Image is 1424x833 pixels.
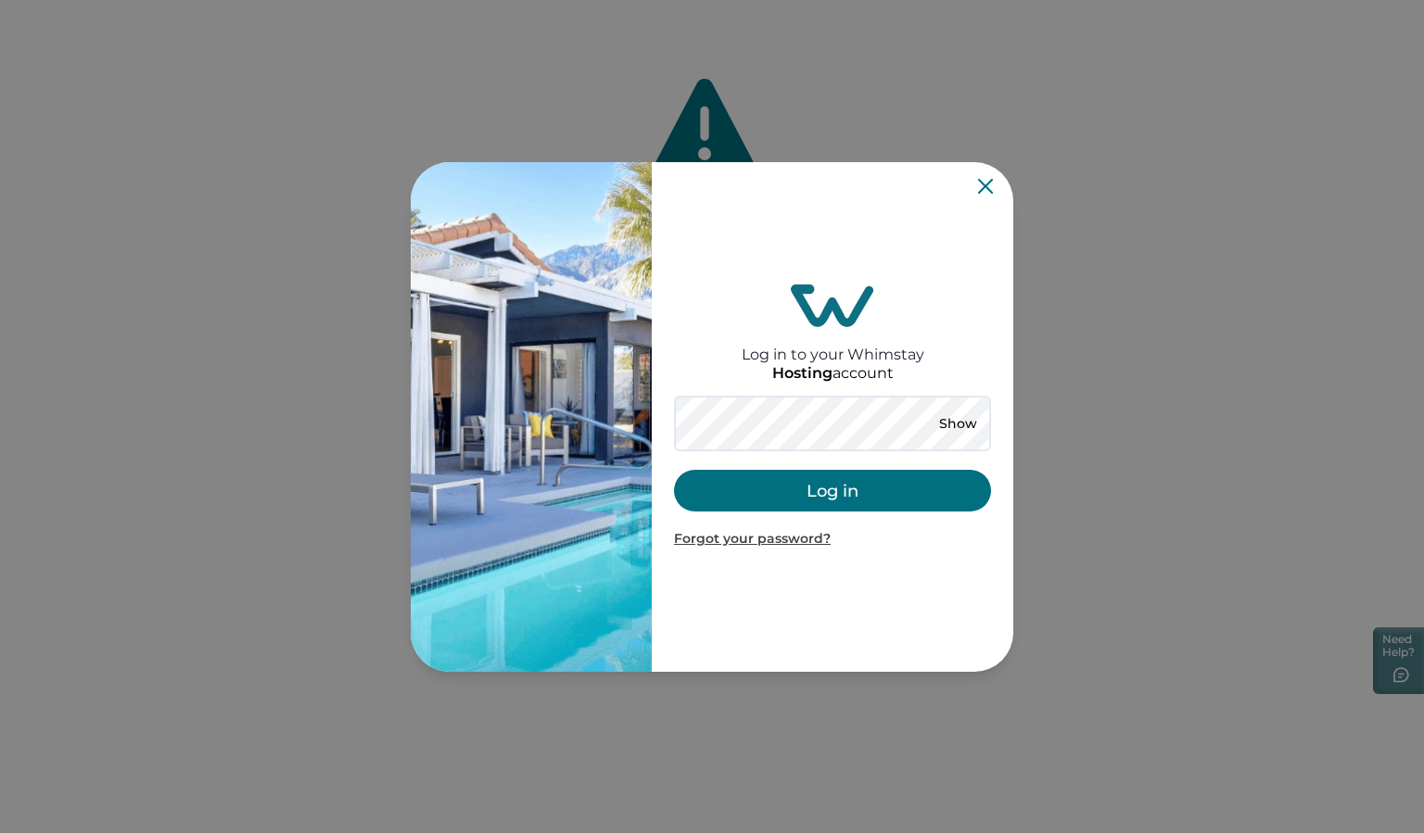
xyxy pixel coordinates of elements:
[772,364,833,383] p: Hosting
[791,284,874,327] img: login-logo
[772,364,894,383] p: account
[411,162,652,672] img: auth-banner
[978,179,993,194] button: Close
[742,327,924,363] h2: Log in to your Whimstay
[674,470,991,511] button: Log in
[924,410,991,436] button: Show
[674,530,991,549] p: Forgot your password?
